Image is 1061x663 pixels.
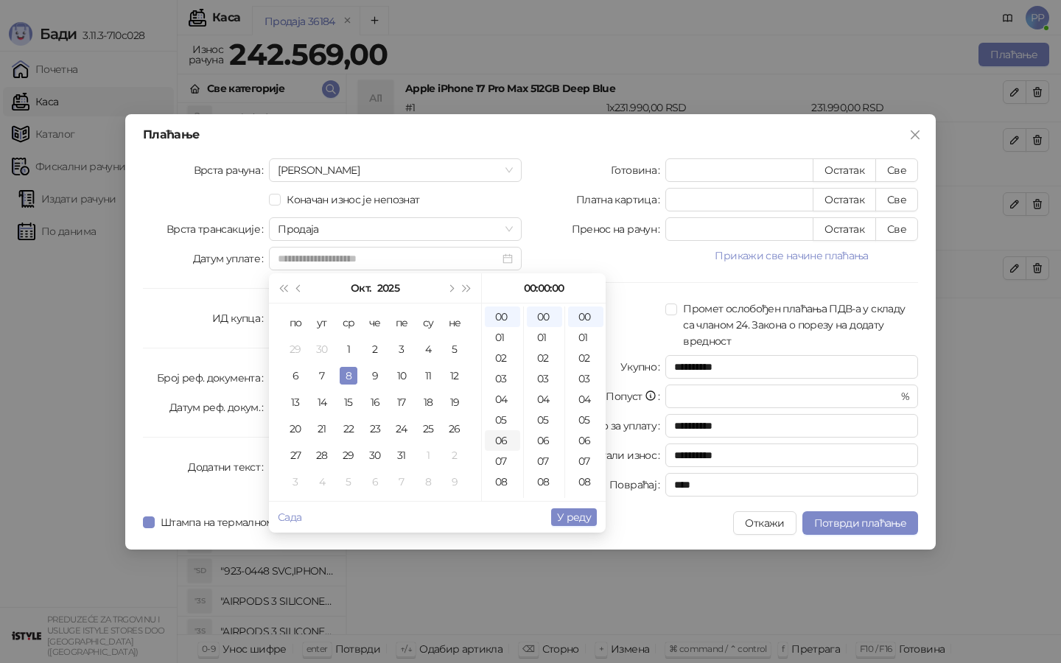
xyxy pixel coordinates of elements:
div: 00 [527,306,562,327]
td: 2025-09-29 [282,336,309,362]
div: 14 [313,393,331,411]
div: 27 [287,446,304,464]
input: Попуст [674,385,897,407]
div: 31 [393,446,410,464]
span: Штампа на термалном штампачу [155,514,332,530]
td: 2025-10-25 [415,415,441,442]
div: 2 [446,446,463,464]
button: Следећа година (Control + right) [459,273,475,303]
td: 2025-10-19 [441,389,468,415]
button: Потврди плаћање [802,511,918,535]
div: 08 [485,471,520,492]
div: 8 [340,367,357,385]
div: 17 [393,393,410,411]
td: 2025-10-26 [441,415,468,442]
td: 2025-10-05 [441,336,468,362]
th: ср [335,309,362,336]
label: Датум реф. докум. [169,396,270,419]
div: 7 [313,367,331,385]
td: 2025-10-29 [335,442,362,469]
div: 04 [527,389,562,410]
td: 2025-10-12 [441,362,468,389]
td: 2025-10-04 [415,336,441,362]
div: 04 [485,389,520,410]
div: 21 [313,420,331,438]
div: 26 [446,420,463,438]
div: 03 [485,368,520,389]
div: 4 [313,473,331,491]
button: Откажи [733,511,796,535]
div: 29 [287,340,304,358]
input: Датум уплате [278,250,500,267]
td: 2025-10-20 [282,415,309,442]
td: 2025-10-21 [309,415,335,442]
div: 30 [313,340,331,358]
td: 2025-10-07 [309,362,335,389]
button: Све [875,217,918,241]
div: 15 [340,393,357,411]
div: 16 [366,393,384,411]
th: пе [388,309,415,336]
span: close [909,129,921,141]
div: 4 [419,340,437,358]
span: Коначан износ је непознат [281,192,425,208]
td: 2025-10-14 [309,389,335,415]
div: 08 [568,471,603,492]
button: Close [903,123,927,147]
label: Пренос на рачун [572,217,666,241]
div: 1 [419,446,437,464]
td: 2025-11-06 [362,469,388,495]
td: 2025-11-05 [335,469,362,495]
button: Изабери годину [377,273,399,303]
td: 2025-10-24 [388,415,415,442]
div: 07 [568,451,603,471]
div: 01 [527,327,562,348]
td: 2025-09-30 [309,336,335,362]
div: 22 [340,420,357,438]
label: Преостали износ [569,443,666,467]
label: Укупно [620,355,666,379]
div: 02 [568,348,603,368]
td: 2025-10-08 [335,362,362,389]
div: 3 [287,473,304,491]
td: 2025-11-01 [415,442,441,469]
div: 5 [340,473,357,491]
td: 2025-10-18 [415,389,441,415]
td: 2025-10-03 [388,336,415,362]
td: 2025-10-16 [362,389,388,415]
td: 2025-10-01 [335,336,362,362]
div: 5 [446,340,463,358]
label: Врста рачуна [194,158,270,182]
td: 2025-10-27 [282,442,309,469]
th: су [415,309,441,336]
div: 02 [527,348,562,368]
div: 10 [393,367,410,385]
div: 29 [340,446,357,464]
div: 2 [366,340,384,358]
div: 19 [446,393,463,411]
div: 09 [527,492,562,513]
button: Прикажи све начине плаћања [665,247,918,264]
td: 2025-10-02 [362,336,388,362]
label: ИД купца [212,306,269,330]
span: Продаја [278,218,513,240]
td: 2025-10-17 [388,389,415,415]
div: 09 [568,492,603,513]
th: по [282,309,309,336]
div: Плаћање [143,129,918,141]
div: 03 [568,368,603,389]
div: 6 [287,367,304,385]
div: 07 [485,451,520,471]
div: 7 [393,473,410,491]
div: 04 [568,389,603,410]
td: 2025-10-15 [335,389,362,415]
a: Сада [278,511,301,524]
td: 2025-11-07 [388,469,415,495]
button: Остатак [813,188,876,211]
td: 2025-10-30 [362,442,388,469]
div: 25 [419,420,437,438]
td: 2025-10-13 [282,389,309,415]
span: Аванс [278,159,513,181]
div: 01 [568,327,603,348]
label: Попуст [606,385,665,408]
